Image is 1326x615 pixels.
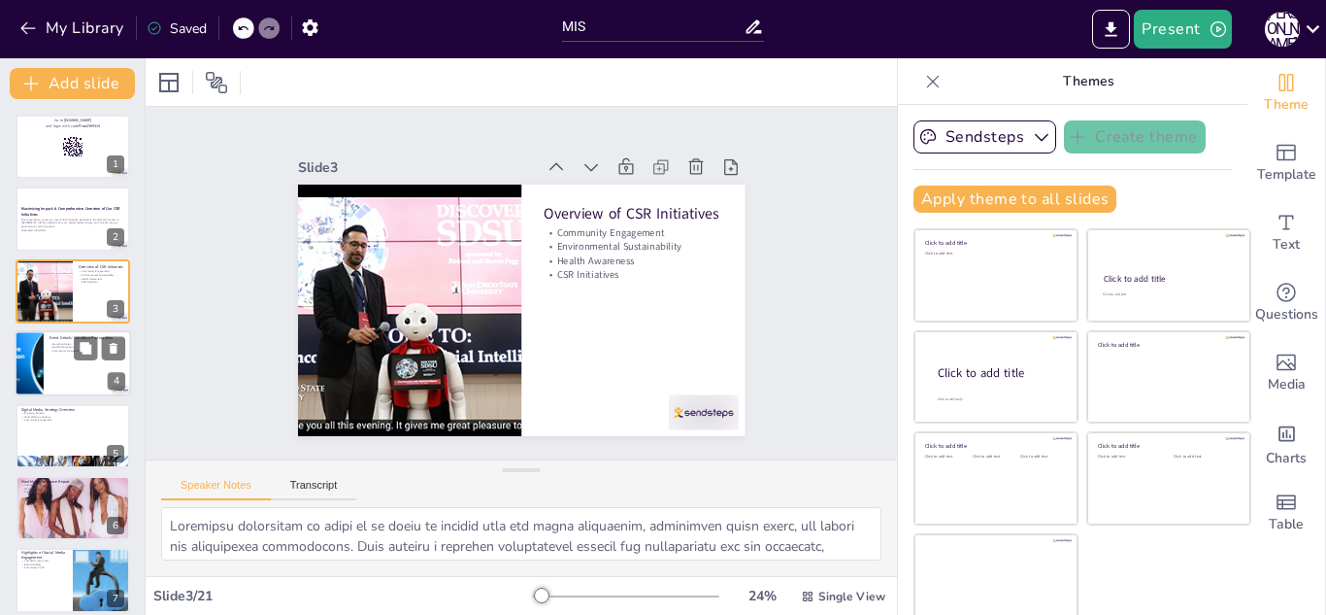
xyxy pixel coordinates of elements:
div: 2 [107,228,124,246]
div: Slide 3 [342,95,573,187]
span: Table [1269,514,1304,535]
p: Go to [21,118,124,123]
span: Theme [1264,94,1309,116]
p: Environmental Sustainability [79,273,124,277]
button: Create theme [1064,120,1206,154]
div: 7 [107,590,124,607]
span: Single View [818,589,885,604]
p: Brand Visibility [21,563,67,566]
div: 4 [108,373,125,391]
p: Digital Media Strategy Overview [21,406,124,412]
div: Click to add title [1098,340,1237,348]
button: Sendsteps [913,120,1056,154]
button: Add slide [10,68,135,99]
div: Click to add text [1020,455,1064,460]
div: Click to add title [938,365,1062,382]
p: Health Promotion [50,346,125,350]
div: Click to add title [1098,442,1237,450]
button: Apply theme to all slides [913,186,1116,213]
div: 7 [16,548,130,612]
div: Click to add text [925,455,969,460]
div: Click to add title [1104,273,1233,285]
strong: Maximizing Impact: A Comprehensive Overview of Our CSR Initiatives [21,206,120,217]
button: Delete Slide [102,337,125,360]
button: Speaker Notes [161,479,271,500]
p: Engagement Rate [21,491,124,495]
div: Click to add title [925,442,1064,450]
div: Change the overall theme [1247,58,1325,128]
p: Community Engagement [21,418,124,422]
span: Media [1268,374,1306,395]
p: Community Connection [50,350,125,354]
p: Themes [948,58,1228,105]
div: Add images, graphics, shapes or video [1247,338,1325,408]
div: Click to add text [1098,455,1159,460]
p: Multi-Platform Strategy [21,415,124,419]
div: Get real-time input from your audience [1247,268,1325,338]
p: Community Engagement [556,236,731,305]
div: Add a table [1247,478,1325,548]
p: Health Awareness [79,277,124,281]
div: Add charts and graphs [1247,408,1325,478]
button: My Library [15,13,132,44]
span: Position [205,71,228,94]
p: and login with code [21,123,124,129]
p: Event Details: Marathon Participation [50,335,125,341]
p: Engaging Content [21,411,124,415]
div: 5 [16,404,130,468]
p: Marathon Dates [50,342,125,346]
button: Duplicate Slide [74,337,97,360]
textarea: Loremipsu dolorsitam co adipi el se doeiu te incidid utla etd magna aliquaenim, adminimven quisn ... [161,507,881,561]
div: Layout [153,67,184,98]
span: Template [1257,164,1316,186]
div: Click to add text [973,455,1016,460]
p: Members Reached [21,487,124,491]
span: Charts [1266,448,1307,469]
strong: [DOMAIN_NAME] [64,119,92,123]
p: Generated with [URL] [21,227,124,231]
button: Present [1134,10,1231,49]
p: This presentation covers our recent CSR initiatives, particularly the Marathon events in [GEOGRAP... [21,217,124,227]
p: Overview of CSR Initiatives [79,264,124,270]
p: Top-Performing Posts [21,560,67,564]
div: [PERSON_NAME] [1265,12,1300,47]
p: Environmental Sustainability [551,249,726,318]
div: Add ready made slides [1247,128,1325,198]
div: Saved [147,19,207,38]
p: Monthly Performance Report [21,479,124,485]
div: 24 % [739,587,785,605]
span: Questions [1255,304,1318,325]
div: 6 [16,476,130,540]
p: Community Engagement [79,270,124,274]
div: 6 [107,517,124,534]
div: Click to add text [925,252,1064,256]
input: Insert title [562,13,744,41]
div: Add text boxes [1247,198,1325,268]
div: Click to add text [1174,455,1235,460]
p: Overview of CSR Initiatives [561,214,738,289]
button: [PERSON_NAME] [1265,10,1300,49]
button: Export to PowerPoint [1092,10,1130,49]
div: 3 [16,259,130,324]
div: 4 [15,330,131,396]
div: 5 [107,445,124,462]
p: Health Awareness [547,262,722,331]
p: CSR Initiatives [79,281,124,285]
div: 3 [107,300,124,318]
span: Text [1273,234,1300,256]
div: 2 [16,187,130,251]
p: Highlights of Social Media Engagement [21,550,67,561]
div: Click to add text [1103,292,1232,297]
div: 1 [107,155,124,173]
div: Click to add body [938,397,1060,402]
div: Slide 3 / 21 [153,587,533,605]
p: Impressions [21,483,124,487]
div: 1 [16,115,130,179]
button: Transcript [271,479,357,500]
p: Community Pride [21,566,67,570]
p: CSR Initiatives [543,275,717,344]
div: Click to add title [925,239,1064,247]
